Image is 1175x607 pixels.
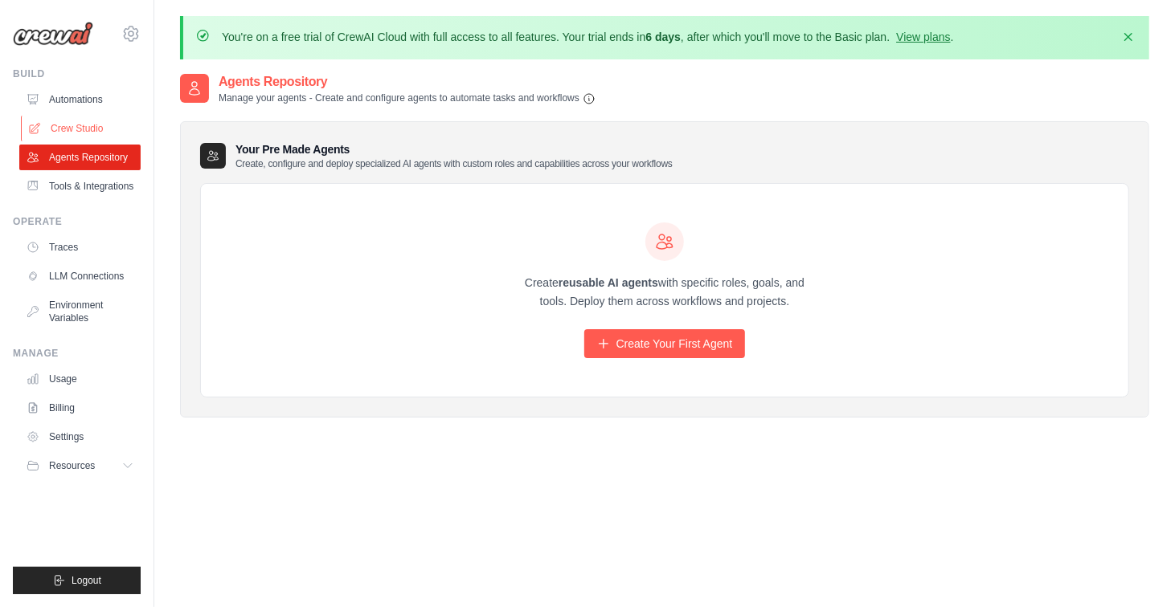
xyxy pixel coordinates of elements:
[19,395,141,421] a: Billing
[19,263,141,289] a: LLM Connections
[21,116,142,141] a: Crew Studio
[72,574,101,587] span: Logout
[222,29,954,45] p: You're on a free trial of CrewAI Cloud with full access to all features. Your trial ends in , aft...
[19,234,141,260] a: Traces
[510,274,819,311] p: Create with specific roles, goals, and tools. Deploy them across workflows and projects.
[13,567,141,594] button: Logout
[19,87,141,112] a: Automations
[235,157,673,170] p: Create, configure and deploy specialized AI agents with custom roles and capabilities across your...
[645,31,681,43] strong: 6 days
[19,424,141,450] a: Settings
[19,173,141,199] a: Tools & Integrations
[219,92,596,105] p: Manage your agents - Create and configure agents to automate tasks and workflows
[19,292,141,331] a: Environment Variables
[19,145,141,170] a: Agents Repository
[584,329,746,358] a: Create Your First Agent
[559,276,658,289] strong: reusable AI agents
[19,366,141,392] a: Usage
[49,459,95,472] span: Resources
[13,347,141,360] div: Manage
[13,22,93,46] img: Logo
[235,141,673,170] h3: Your Pre Made Agents
[219,72,596,92] h2: Agents Repository
[19,453,141,479] button: Resources
[13,67,141,80] div: Build
[13,215,141,228] div: Operate
[896,31,950,43] a: View plans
